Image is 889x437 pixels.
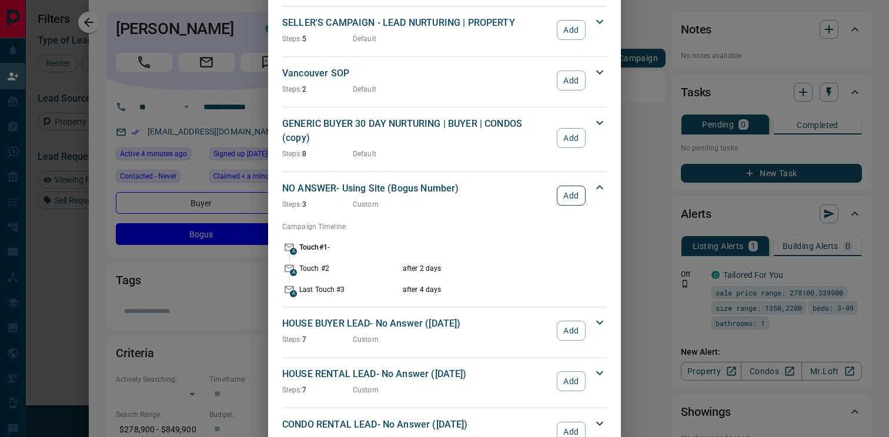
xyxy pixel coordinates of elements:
[282,179,607,212] div: NO ANSWER- Using Site (Bogus Number)Steps:3CustomAdd
[282,66,551,80] p: Vancouver SOP
[282,33,353,44] p: 5
[557,371,586,391] button: Add
[282,418,551,432] p: CONDO RENTAL LEAD- No Answer ([DATE])
[353,33,376,44] p: Default
[403,284,570,295] p: after 4 days
[557,186,586,206] button: Add
[282,367,551,381] p: HOUSE RENTAL LEAD- No Answer ([DATE])
[557,70,586,90] button: Add
[282,314,607,347] div: HOUSE BUYER LEAD- No Answer ([DATE])Steps:7CustomAdd
[282,150,302,158] span: Steps:
[282,85,302,93] span: Steps:
[282,317,551,331] p: HOUSE BUYER LEAD- No Answer ([DATE])
[282,199,353,210] p: 3
[282,115,607,162] div: GENERIC BUYER 30 DAY NURTURING | BUYER | CONDOS (copy)Steps:8DefaultAdd
[282,386,302,394] span: Steps:
[299,263,400,274] p: Touch #2
[290,269,297,276] span: A
[282,181,551,196] p: NO ANSWER- Using Site (Bogus Number)
[299,242,400,253] p: Touch#1-
[282,365,607,398] div: HOUSE RENTAL LEAD- No Answer ([DATE])Steps:7CustomAdd
[282,14,607,46] div: SELLER'S CAMPAIGN - LEAD NURTURING | PROPERTYSteps:5DefaultAdd
[282,200,302,209] span: Steps:
[557,20,586,40] button: Add
[282,64,607,97] div: Vancouver SOPSteps:2DefaultAdd
[282,334,353,345] p: 7
[353,385,379,395] p: Custom
[299,284,400,295] p: Last Touch #3
[282,84,353,95] p: 2
[557,321,586,341] button: Add
[282,117,551,145] p: GENERIC BUYER 30 DAY NURTURING | BUYER | CONDOS (copy)
[290,290,297,297] span: A
[290,248,297,255] span: A
[282,16,551,30] p: SELLER'S CAMPAIGN - LEAD NURTURING | PROPERTY
[282,335,302,344] span: Steps:
[282,149,353,159] p: 8
[282,35,302,43] span: Steps:
[353,199,379,210] p: Custom
[353,334,379,345] p: Custom
[353,84,376,95] p: Default
[282,385,353,395] p: 7
[282,221,607,232] p: Campaign Timeline
[353,149,376,159] p: Default
[403,263,570,274] p: after 2 days
[557,128,586,148] button: Add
